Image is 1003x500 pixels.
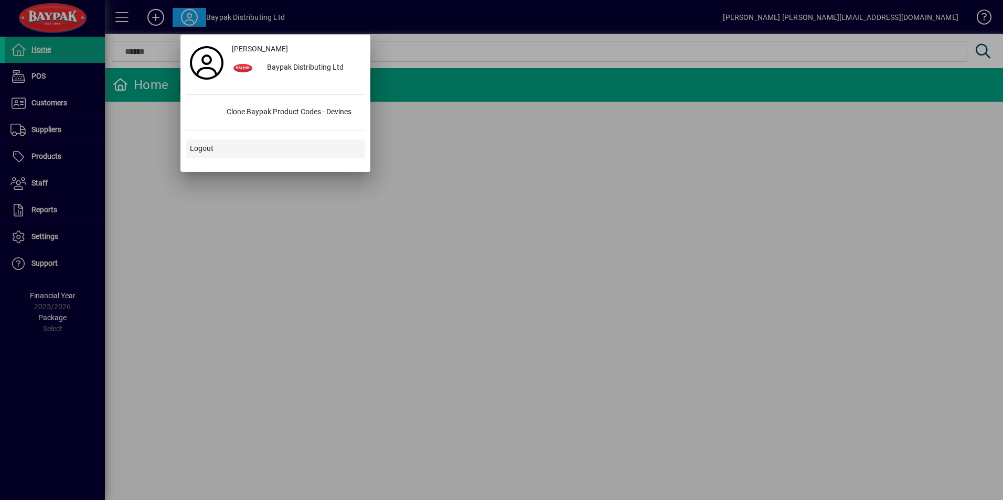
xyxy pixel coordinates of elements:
[186,53,228,72] a: Profile
[186,103,365,122] button: Clone Baypak Product Codes - Devines
[218,103,365,122] div: Clone Baypak Product Codes - Devines
[232,44,288,55] span: [PERSON_NAME]
[259,59,365,78] div: Baypak Distributing Ltd
[228,40,365,59] a: [PERSON_NAME]
[186,139,365,158] button: Logout
[228,59,365,78] button: Baypak Distributing Ltd
[190,143,214,154] span: Logout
